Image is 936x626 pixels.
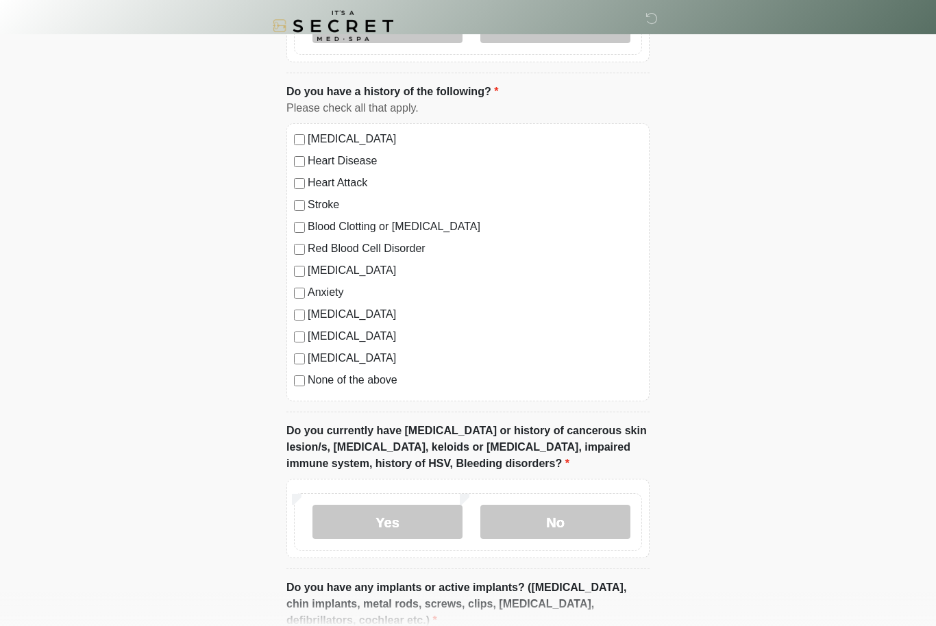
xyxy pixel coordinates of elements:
input: Stroke [294,200,305,211]
input: [MEDICAL_DATA] [294,310,305,321]
img: It's A Secret Med Spa Logo [273,10,393,41]
label: [MEDICAL_DATA] [308,328,642,345]
input: None of the above [294,375,305,386]
input: Heart Disease [294,156,305,167]
input: [MEDICAL_DATA] [294,266,305,277]
label: Anxiety [308,284,642,301]
label: No [480,505,630,539]
input: [MEDICAL_DATA] [294,353,305,364]
div: Please check all that apply. [286,100,650,116]
label: Do you have a history of the following? [286,84,498,100]
label: Yes [312,505,463,539]
label: [MEDICAL_DATA] [308,306,642,323]
label: Heart Attack [308,175,642,191]
input: Heart Attack [294,178,305,189]
input: [MEDICAL_DATA] [294,331,305,342]
label: [MEDICAL_DATA] [308,131,642,147]
input: Anxiety [294,288,305,299]
label: Heart Disease [308,153,642,169]
label: Red Blood Cell Disorder [308,240,642,257]
input: [MEDICAL_DATA] [294,134,305,145]
input: Red Blood Cell Disorder [294,244,305,255]
input: Blood Clotting or [MEDICAL_DATA] [294,222,305,233]
label: [MEDICAL_DATA] [308,262,642,279]
label: Stroke [308,197,642,213]
label: Blood Clotting or [MEDICAL_DATA] [308,218,642,235]
label: [MEDICAL_DATA] [308,350,642,366]
label: None of the above [308,372,642,388]
label: Do you currently have [MEDICAL_DATA] or history of cancerous skin lesion/s, [MEDICAL_DATA], keloi... [286,423,650,472]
